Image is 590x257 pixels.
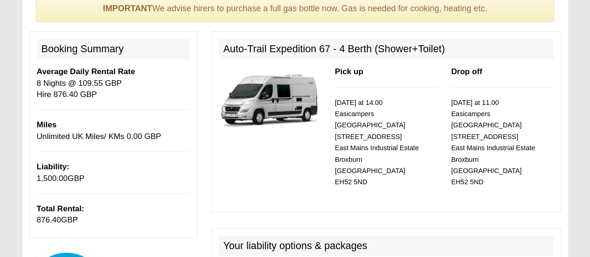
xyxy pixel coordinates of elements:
[219,236,554,256] h2: Your liability options & packages
[37,39,190,59] h2: Booking Summary
[37,120,57,129] b: Miles
[335,67,363,76] b: Pick up
[37,174,68,183] span: 1,500.00
[37,204,84,213] b: Total Rental:
[37,162,69,171] b: Liability:
[219,66,321,132] img: 337.jpg
[219,39,554,59] h2: Auto-Trail Expedition 67 - 4 Berth (Shower+Toilet)
[37,67,135,76] b: Average Daily Rental Rate
[103,4,153,13] strong: IMPORTANT
[37,66,190,100] p: 8 Nights @ 109.55 GBP Hire 876.40 GBP
[37,215,61,224] span: 876.40
[37,203,190,226] p: GBP
[335,99,419,186] small: [DATE] at 14.00 Easicampers [GEOGRAPHIC_DATA] [STREET_ADDRESS] East Mains Industrial Estate Broxb...
[451,99,535,186] small: [DATE] at 11.00 Easicampers [GEOGRAPHIC_DATA] [STREET_ADDRESS] East Mains Industrial Estate Broxb...
[37,119,190,142] p: Unlimited UK Miles/ KMs 0.00 GBP
[451,67,482,76] b: Drop off
[37,161,190,184] p: GBP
